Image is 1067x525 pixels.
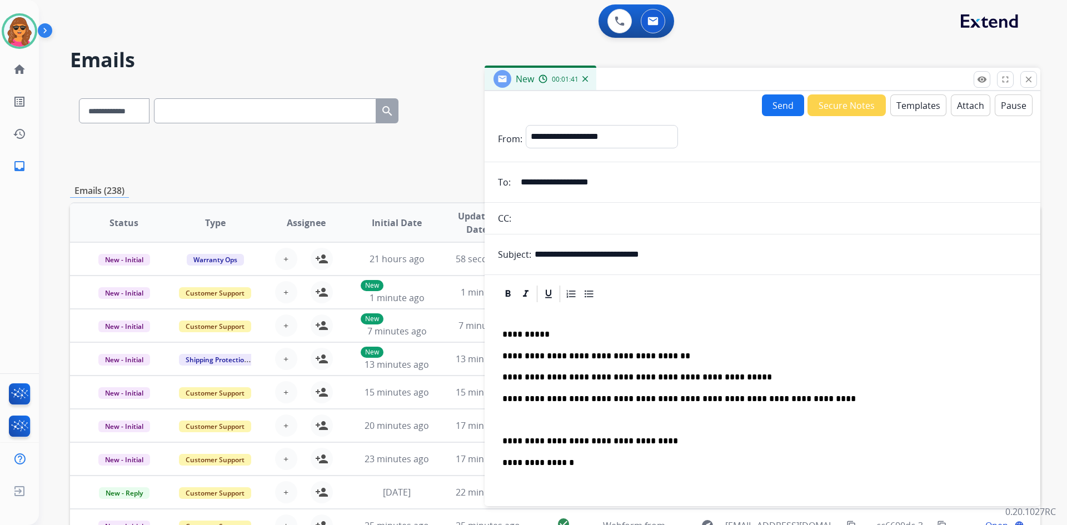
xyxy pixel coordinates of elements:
mat-icon: person_add [315,252,328,266]
span: New - Reply [99,487,149,499]
div: Bullet List [581,286,597,302]
span: Updated Date [452,209,502,236]
mat-icon: home [13,63,26,76]
span: 58 seconds ago [456,253,521,265]
mat-icon: person_add [315,286,328,299]
img: avatar [4,16,35,47]
p: New [361,280,383,291]
mat-icon: person_add [315,386,328,399]
mat-icon: person_add [315,352,328,366]
mat-icon: person_add [315,452,328,466]
span: Customer Support [179,487,251,499]
div: Bold [500,286,516,302]
span: Customer Support [179,421,251,432]
span: New - Initial [98,321,150,332]
span: Customer Support [179,387,251,399]
mat-icon: fullscreen [1000,74,1010,84]
span: Shipping Protection [179,354,255,366]
span: + [283,352,288,366]
span: 17 minutes ago [456,419,520,432]
p: From: [498,132,522,146]
span: New - Initial [98,421,150,432]
mat-icon: person_add [315,419,328,432]
span: 13 minutes ago [456,353,520,365]
span: + [283,419,288,432]
span: New - Initial [98,454,150,466]
span: New - Initial [98,287,150,299]
p: CC: [498,212,511,225]
span: New [516,73,534,85]
mat-icon: person_add [315,319,328,332]
mat-icon: inbox [13,159,26,173]
span: Customer Support [179,454,251,466]
button: Secure Notes [807,94,886,116]
span: Assignee [287,216,326,229]
span: 1 minute ago [461,286,516,298]
span: + [283,286,288,299]
mat-icon: history [13,127,26,141]
span: Initial Date [372,216,422,229]
span: 15 minutes ago [456,386,520,398]
button: + [275,381,297,403]
button: Attach [951,94,990,116]
span: 00:01:41 [552,75,579,84]
span: 20 minutes ago [365,419,429,432]
span: 7 minutes ago [458,319,518,332]
p: To: [498,176,511,189]
span: New - Initial [98,354,150,366]
span: + [283,319,288,332]
button: + [275,281,297,303]
p: New [361,347,383,358]
span: Type [205,216,226,229]
span: [DATE] [383,486,411,498]
span: Warranty Ops [187,254,244,266]
span: 1 minute ago [370,292,425,304]
span: Customer Support [179,287,251,299]
mat-icon: list_alt [13,95,26,108]
button: Pause [995,94,1033,116]
p: Emails (238) [70,184,129,198]
button: + [275,248,297,270]
div: Italic [517,286,534,302]
span: 22 minutes ago [456,486,520,498]
p: Subject: [498,248,531,261]
span: + [283,252,288,266]
button: + [275,481,297,503]
p: 0.20.1027RC [1005,505,1056,518]
span: + [283,486,288,499]
span: + [283,386,288,399]
mat-icon: person_add [315,486,328,499]
span: 7 minutes ago [367,325,427,337]
div: Underline [540,286,557,302]
button: Send [762,94,804,116]
button: + [275,348,297,370]
button: + [275,448,297,470]
span: 17 minutes ago [456,453,520,465]
div: Ordered List [563,286,580,302]
button: + [275,414,297,437]
span: New - Initial [98,254,150,266]
span: 13 minutes ago [365,358,429,371]
h2: Emails [70,49,1040,71]
span: 23 minutes ago [365,453,429,465]
mat-icon: close [1024,74,1034,84]
span: Customer Support [179,321,251,332]
span: 21 hours ago [370,253,425,265]
button: + [275,314,297,337]
span: + [283,452,288,466]
span: New - Initial [98,387,150,399]
mat-icon: remove_red_eye [977,74,987,84]
button: Templates [890,94,946,116]
span: Status [109,216,138,229]
mat-icon: search [381,104,394,118]
span: 15 minutes ago [365,386,429,398]
p: New [361,313,383,324]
